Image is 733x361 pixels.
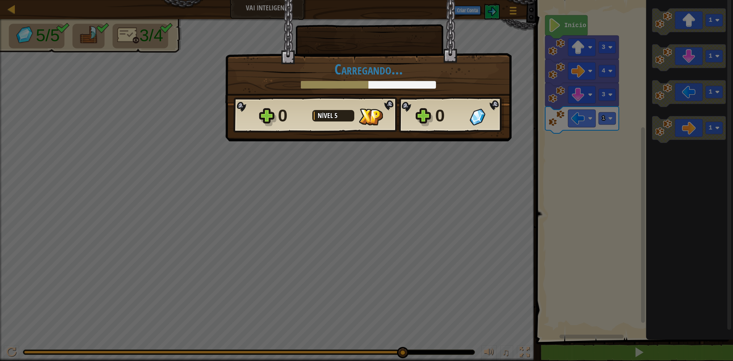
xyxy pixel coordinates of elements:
font: 0 [435,106,445,125]
font: 0 [278,106,287,125]
font: 5 [334,111,337,120]
img: Gemas Ganhas [470,108,485,125]
font: Nível [318,111,333,120]
img: XP Ganho [359,108,383,125]
font: Carregando... [334,59,403,79]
